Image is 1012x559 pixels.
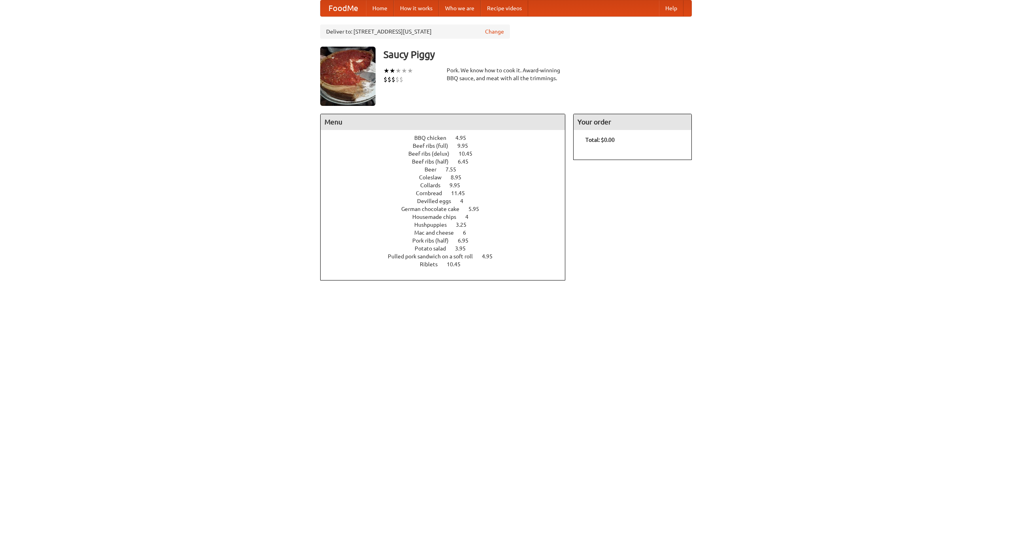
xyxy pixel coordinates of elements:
span: 9.95 [457,143,476,149]
span: Mac and cheese [414,230,462,236]
a: Recipe videos [481,0,528,16]
li: ★ [383,66,389,75]
a: Pulled pork sandwich on a soft roll 4.95 [388,253,507,260]
span: 6.45 [458,158,476,165]
span: Hushpuppies [414,222,455,228]
span: Collards [420,182,448,188]
span: 7.55 [446,166,464,173]
span: 10.45 [447,261,468,267]
span: Potato salad [415,245,454,252]
a: BBQ chicken 4.95 [414,135,481,141]
span: Pulled pork sandwich on a soft roll [388,253,481,260]
a: German chocolate cake 5.95 [401,206,494,212]
a: Coleslaw 8.95 [419,174,476,181]
a: Who we are [439,0,481,16]
a: Hushpuppies 3.25 [414,222,481,228]
span: Coleslaw [419,174,449,181]
li: $ [391,75,395,84]
h3: Saucy Piggy [383,47,692,62]
a: Devilled eggs 4 [417,198,478,204]
li: ★ [389,66,395,75]
span: 8.95 [451,174,469,181]
a: Housemade chips 4 [412,214,483,220]
a: Beef ribs (half) 6.45 [412,158,483,165]
a: Pork ribs (half) 6.95 [412,237,483,244]
span: 4 [460,198,471,204]
li: $ [383,75,387,84]
span: 3.95 [455,245,474,252]
span: 4.95 [482,253,500,260]
span: 3.25 [456,222,474,228]
a: Cornbread 11.45 [416,190,480,196]
a: Beef ribs (full) 9.95 [413,143,483,149]
a: Change [485,28,504,36]
span: Beef ribs (half) [412,158,457,165]
span: German chocolate cake [401,206,467,212]
li: ★ [395,66,401,75]
span: BBQ chicken [414,135,454,141]
div: Deliver to: [STREET_ADDRESS][US_STATE] [320,24,510,39]
a: Home [366,0,394,16]
b: Total: $0.00 [585,137,615,143]
img: angular.jpg [320,47,376,106]
li: $ [395,75,399,84]
a: Riblets 10.45 [420,261,475,267]
span: Beef ribs (full) [413,143,456,149]
span: 10.45 [459,151,480,157]
span: Beef ribs (delux) [408,151,457,157]
li: $ [387,75,391,84]
a: Beef ribs (delux) 10.45 [408,151,487,157]
span: 5.95 [468,206,487,212]
span: Riblets [420,261,446,267]
span: Devilled eggs [417,198,459,204]
span: 11.45 [451,190,473,196]
a: FoodMe [321,0,366,16]
li: ★ [407,66,413,75]
a: Beer 7.55 [425,166,471,173]
a: Mac and cheese 6 [414,230,481,236]
div: Pork. We know how to cook it. Award-winning BBQ sauce, and meat with all the trimmings. [447,66,565,82]
span: 6 [463,230,474,236]
h4: Your order [574,114,691,130]
a: Collards 9.95 [420,182,475,188]
span: 4.95 [455,135,474,141]
a: How it works [394,0,439,16]
span: 4 [465,214,476,220]
li: $ [399,75,403,84]
span: Cornbread [416,190,450,196]
li: ★ [401,66,407,75]
span: Pork ribs (half) [412,237,457,244]
a: Potato salad 3.95 [415,245,480,252]
span: Beer [425,166,444,173]
span: Housemade chips [412,214,464,220]
a: Help [659,0,683,16]
span: 9.95 [449,182,468,188]
span: 6.95 [458,237,476,244]
h4: Menu [321,114,565,130]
